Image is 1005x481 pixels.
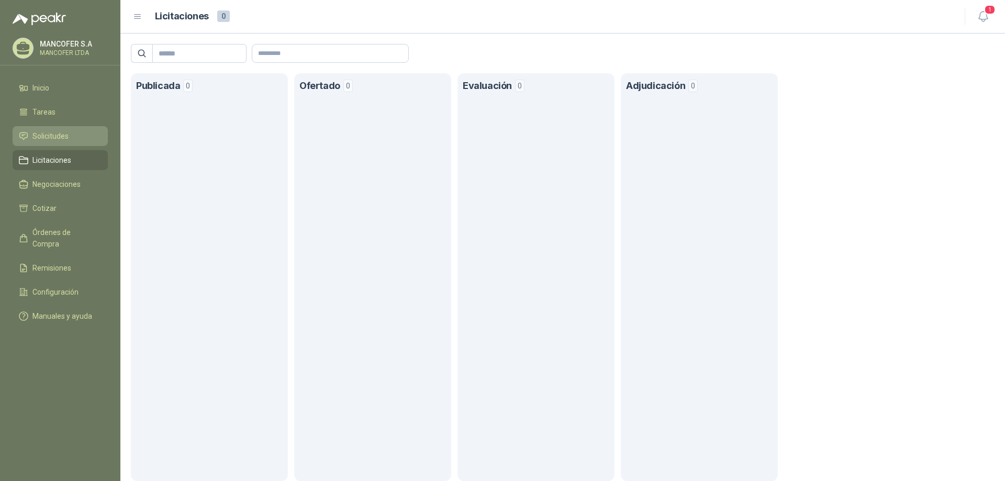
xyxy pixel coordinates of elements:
[40,40,105,48] p: MANCOFER S.A
[136,79,180,94] h1: Publicada
[688,80,698,92] span: 0
[32,262,71,274] span: Remisiones
[155,9,209,24] h1: Licitaciones
[626,79,685,94] h1: Adjudicación
[13,78,108,98] a: Inicio
[32,130,69,142] span: Solicitudes
[984,5,996,15] span: 1
[13,102,108,122] a: Tareas
[299,79,340,94] h1: Ofertado
[974,7,992,26] button: 1
[32,154,71,166] span: Licitaciones
[32,310,92,322] span: Manuales y ayuda
[32,82,49,94] span: Inicio
[13,198,108,218] a: Cotizar
[13,126,108,146] a: Solicitudes
[515,80,524,92] span: 0
[13,150,108,170] a: Licitaciones
[13,306,108,326] a: Manuales y ayuda
[32,106,55,118] span: Tareas
[32,178,81,190] span: Negociaciones
[40,50,105,56] p: MANCOFER LTDA
[183,80,193,92] span: 0
[13,282,108,302] a: Configuración
[13,174,108,194] a: Negociaciones
[13,13,66,25] img: Logo peakr
[463,79,512,94] h1: Evaluación
[13,222,108,254] a: Órdenes de Compra
[343,80,353,92] span: 0
[13,258,108,278] a: Remisiones
[32,203,57,214] span: Cotizar
[32,286,79,298] span: Configuración
[217,10,230,22] span: 0
[32,227,98,250] span: Órdenes de Compra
